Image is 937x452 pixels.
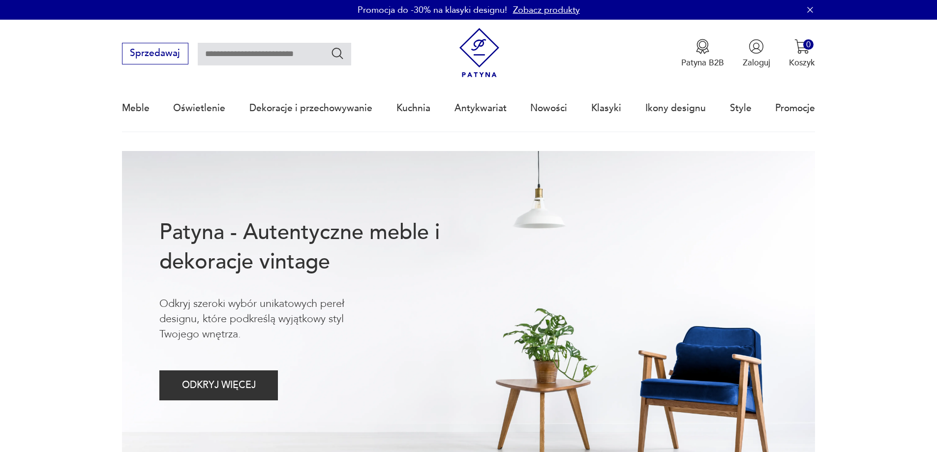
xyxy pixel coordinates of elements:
[358,4,507,16] p: Promocja do -30% na klasyki designu!
[695,39,710,54] img: Ikona medalu
[530,86,567,131] a: Nowości
[454,86,507,131] a: Antykwariat
[159,370,278,400] button: ODKRYJ WIĘCEJ
[749,39,764,54] img: Ikonka użytkownika
[681,39,724,68] button: Patyna B2B
[730,86,752,131] a: Style
[159,218,478,277] h1: Patyna - Autentyczne meble i dekoracje vintage
[775,86,815,131] a: Promocje
[159,296,384,342] p: Odkryj szeroki wybór unikatowych pereł designu, które podkreślą wyjątkowy styl Twojego wnętrza.
[396,86,430,131] a: Kuchnia
[743,57,770,68] p: Zaloguj
[513,4,580,16] a: Zobacz produkty
[789,39,815,68] button: 0Koszyk
[681,39,724,68] a: Ikona medaluPatyna B2B
[331,46,345,60] button: Szukaj
[249,86,372,131] a: Dekoracje i przechowywanie
[122,50,188,58] a: Sprzedawaj
[743,39,770,68] button: Zaloguj
[122,86,150,131] a: Meble
[454,28,504,78] img: Patyna - sklep z meblami i dekoracjami vintage
[645,86,706,131] a: Ikony designu
[591,86,621,131] a: Klasyki
[794,39,810,54] img: Ikona koszyka
[159,382,278,390] a: ODKRYJ WIĘCEJ
[173,86,225,131] a: Oświetlenie
[681,57,724,68] p: Patyna B2B
[122,43,188,64] button: Sprzedawaj
[803,39,814,50] div: 0
[789,57,815,68] p: Koszyk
